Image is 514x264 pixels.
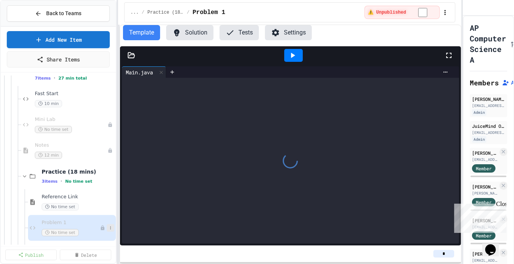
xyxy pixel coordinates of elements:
[148,9,184,16] span: Practice (18 mins)
[7,5,110,22] button: Back to Teams
[60,250,111,260] a: Delete
[364,6,440,19] div: ⚠️ Students cannot see this content! Click the toggle to publish it and make it visible to your c...
[3,3,52,48] div: Chat with us now!Close
[131,9,139,16] span: ...
[42,220,100,226] span: Problem 1
[472,109,486,116] div: Admin
[35,126,72,133] span: No time set
[265,25,312,40] button: Settings
[472,258,498,263] div: [EMAIL_ADDRESS][PERSON_NAME][DOMAIN_NAME]
[122,66,166,78] div: Main.java
[187,9,190,16] span: /
[476,232,492,239] span: Member
[166,25,213,40] button: Solution
[368,9,406,16] span: ⚠️ Unpublished
[122,68,157,76] div: Main.java
[7,31,110,48] a: Add New Item
[42,229,79,236] span: No time set
[193,8,225,17] span: Problem 1
[35,116,107,123] span: Mini Lab
[482,234,506,256] iframe: chat widget
[472,130,505,135] div: [EMAIL_ADDRESS][DOMAIN_NAME]
[5,250,57,260] a: Publish
[472,123,505,129] div: JuiceMind Official
[220,25,259,40] button: Tests
[100,225,105,231] div: Unpublished
[472,183,498,190] div: [PERSON_NAME]
[54,75,55,81] span: •
[35,76,51,81] span: 7 items
[58,76,87,81] span: 27 min total
[107,224,114,232] button: More options
[7,51,110,68] a: Share Items
[107,122,113,127] div: Unpublished
[451,201,506,233] iframe: chat widget
[65,179,92,184] span: No time set
[476,165,492,172] span: Member
[409,8,436,17] input: publish toggle
[472,136,486,143] div: Admin
[35,100,62,107] span: 10 min
[472,149,498,156] div: [PERSON_NAME]
[46,9,81,17] span: Back to Teams
[42,179,58,184] span: 3 items
[472,250,498,257] div: [PERSON_NAME]
[42,168,114,175] span: Practice (18 mins)
[42,194,114,200] span: Reference Link
[472,190,498,196] div: [PERSON_NAME][EMAIL_ADDRESS][PERSON_NAME][DOMAIN_NAME]
[35,142,107,149] span: Notes
[470,77,499,88] h2: Members
[35,152,62,159] span: 12 min
[472,157,498,162] div: [EMAIL_ADDRESS][PERSON_NAME][DOMAIN_NAME]
[470,22,506,65] h1: AP Computer Science A
[123,25,160,40] button: Template
[42,203,79,211] span: No time set
[107,148,113,153] div: Unpublished
[472,103,505,108] div: [EMAIL_ADDRESS][DOMAIN_NAME]
[142,9,144,16] span: /
[472,96,505,102] div: [PERSON_NAME]
[35,91,114,97] span: Fast Start
[61,178,62,184] span: •
[476,199,492,206] span: Member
